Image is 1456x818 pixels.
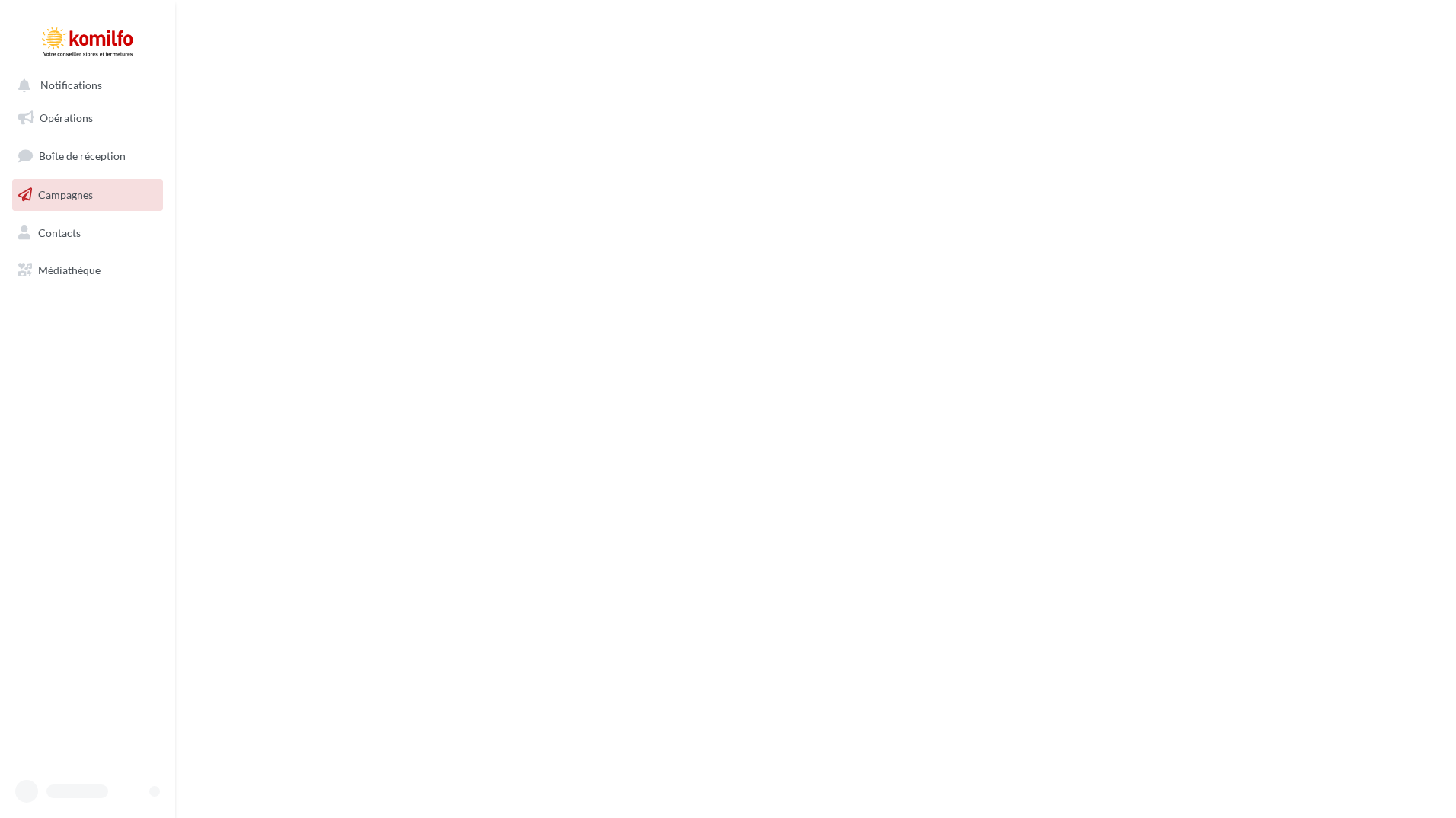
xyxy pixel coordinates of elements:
span: Médiathèque [38,264,101,276]
span: Campagnes [38,188,93,201]
a: Campagnes [9,179,166,211]
a: Contacts [9,217,166,249]
a: Médiathèque [9,254,166,286]
a: Boîte de réception [9,139,166,172]
a: Opérations [9,102,166,134]
span: Boîte de réception [39,149,126,162]
span: Contacts [38,225,81,238]
span: Notifications [40,79,102,92]
span: Opérations [40,111,93,124]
